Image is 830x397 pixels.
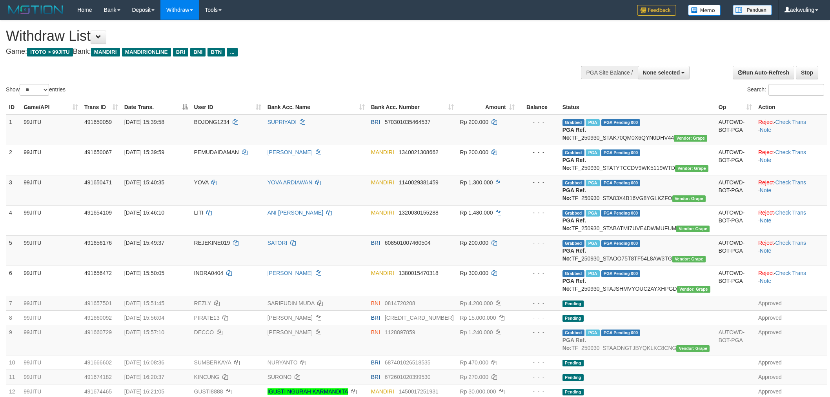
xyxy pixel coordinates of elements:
td: TF_250930_STAJSHMVYOUC2AYXHPGD [559,266,715,296]
span: Rp 1.480.000 [460,209,493,216]
span: 491654109 [84,209,112,216]
h1: Withdraw List [6,28,546,44]
div: - - - [521,209,556,217]
a: Check Trans [775,270,806,276]
td: 99JITU [20,266,81,296]
span: Rp 4.200.000 [460,300,493,306]
span: 491656472 [84,270,112,276]
button: None selected [638,66,690,79]
span: PGA Pending [601,119,641,126]
span: Vendor URL: https://settle31.1velocity.biz [676,226,710,232]
a: YOVA ARDIAWAN [268,179,313,186]
span: Copy 687401026518535 to clipboard [385,359,431,366]
a: Note [760,248,772,254]
span: PGA Pending [601,240,641,247]
span: Grabbed [562,180,584,186]
span: Vendor URL: https://settle31.1velocity.biz [677,286,710,293]
td: 99JITU [20,145,81,175]
a: ANI [PERSON_NAME] [268,209,323,216]
a: Check Trans [775,119,806,125]
span: MANDIRI [371,388,394,395]
th: User ID: activate to sort column ascending [191,100,264,115]
td: TF_250930_STAOO75T8TF54L8AW3TG [559,235,715,266]
span: Marked by aekrubicon [586,149,599,156]
span: [DATE] 15:56:04 [124,315,164,321]
div: - - - [521,299,556,307]
a: SUPRIYADI [268,119,297,125]
span: [DATE] 15:46:10 [124,209,164,216]
th: Trans ID: activate to sort column ascending [81,100,121,115]
a: SURONO [268,374,291,380]
span: 491660092 [84,315,112,321]
td: TF_250930_STABATMI7UVE4DWMUFUM [559,205,715,235]
td: · · [755,235,827,266]
span: Rp 200.000 [460,119,488,125]
span: [DATE] 16:08:36 [124,359,164,366]
a: Check Trans [775,240,806,246]
span: Copy 1380015470318 to clipboard [399,270,439,276]
span: Copy 672601020399530 to clipboard [385,374,431,380]
td: AUTOWD-BOT-PGA [715,175,755,205]
td: 99JITU [20,325,81,355]
span: Grabbed [562,240,584,247]
td: 99JITU [20,370,81,384]
span: Marked by aekrubicon [586,210,599,217]
div: - - - [521,269,556,277]
img: MOTION_logo.png [6,4,66,16]
a: Check Trans [775,179,806,186]
span: KINCUNG [194,374,220,380]
span: [DATE] 15:50:05 [124,270,164,276]
span: BRI [371,119,380,125]
span: Pending [562,315,584,322]
td: 7 [6,296,20,310]
select: Showentries [20,84,49,96]
a: SATORI [268,240,288,246]
b: PGA Ref. No: [562,127,586,141]
a: Stop [796,66,818,79]
span: DECCO [194,329,214,335]
div: - - - [521,148,556,156]
a: Check Trans [775,209,806,216]
td: 6 [6,266,20,296]
span: Grabbed [562,270,584,277]
span: Copy 1450017251931 to clipboard [399,388,439,395]
span: SUMBERKAYA [194,359,231,366]
span: Vendor URL: https://settle31.1velocity.biz [675,165,708,172]
a: Note [760,217,772,224]
span: Rp 1.300.000 [460,179,493,186]
span: [DATE] 16:21:05 [124,388,164,395]
span: [DATE] 15:51:45 [124,300,164,306]
a: Reject [758,270,774,276]
span: BOJONG1234 [194,119,229,125]
span: MANDIRI [371,179,394,186]
td: 99JITU [20,355,81,370]
td: TF_250930_STATYTCCDV9WK5119WTD [559,145,715,175]
th: Status [559,100,715,115]
td: 99JITU [20,310,81,325]
div: - - - [521,388,556,395]
span: Copy 1340021308662 to clipboard [399,149,439,155]
div: - - - [521,178,556,186]
td: Approved [755,370,827,384]
td: AUTOWD-BOT-PGA [715,266,755,296]
span: BNI [371,329,380,335]
th: Date Trans.: activate to sort column descending [121,100,191,115]
span: Rp 30.000.000 [460,388,496,395]
td: 99JITU [20,115,81,145]
td: 3 [6,175,20,205]
span: Pending [562,374,584,381]
span: 491674182 [84,374,112,380]
span: PGA Pending [601,149,641,156]
span: ... [227,48,237,56]
td: 2 [6,145,20,175]
th: Game/API: activate to sort column ascending [20,100,81,115]
span: ITOTO > 99JITU [27,48,73,56]
span: BRI [173,48,188,56]
span: [DATE] 16:20:37 [124,374,164,380]
span: BRI [371,359,380,366]
span: [DATE] 15:39:59 [124,149,164,155]
a: Note [760,187,772,193]
a: Reject [758,149,774,155]
span: Copy 608501007460504 to clipboard [385,240,431,246]
span: Copy 1140029381459 to clipboard [399,179,439,186]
